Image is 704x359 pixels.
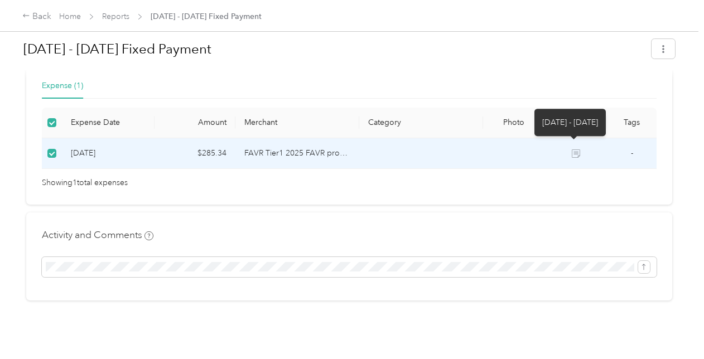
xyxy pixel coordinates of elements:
th: Expense Date [62,108,155,138]
td: FAVR Tier1 2025 FAVR program [235,138,359,169]
span: - [631,148,633,158]
div: Back [22,10,51,23]
div: [DATE] - [DATE] [534,109,606,136]
th: Merchant [235,108,359,138]
div: Expense (1) [42,80,83,92]
a: Reports [102,12,129,21]
td: 9-3-2025 [62,138,155,169]
span: [DATE] - [DATE] Fixed Payment [151,11,262,22]
h1: Aug 1 - 31, 2025 Fixed Payment [23,36,644,62]
a: Home [59,12,81,21]
th: Notes [545,108,607,138]
iframe: Everlance-gr Chat Button Frame [642,297,704,359]
h4: Activity and Comments [42,228,153,242]
th: Amount [155,108,235,138]
td: - [607,138,657,169]
th: Tags [607,108,657,138]
div: Tags [616,118,648,127]
th: Category [359,108,483,138]
span: Showing 1 total expenses [42,177,128,189]
th: Photo [483,108,545,138]
td: $285.34 [155,138,235,169]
